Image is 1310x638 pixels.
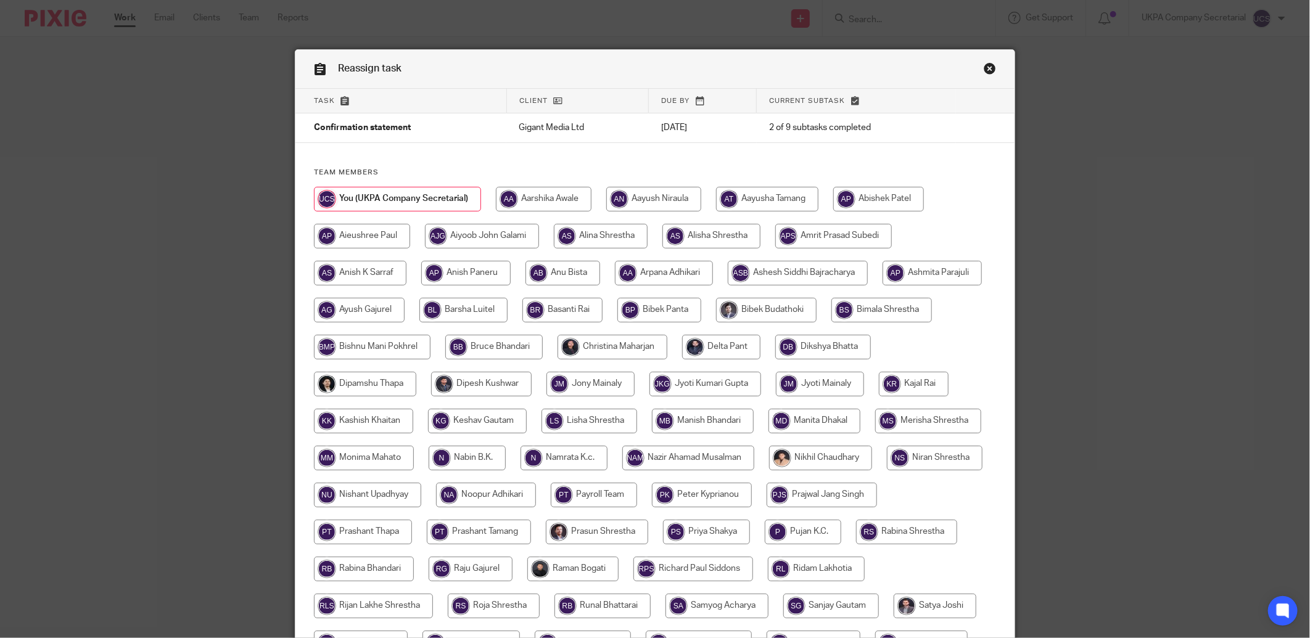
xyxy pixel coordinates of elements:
a: Close this dialog window [984,62,996,79]
span: Due by [661,97,690,104]
span: Current subtask [769,97,845,104]
span: Reassign task [338,63,402,73]
p: Gigant Media Ltd [519,121,636,134]
h4: Team members [314,168,996,178]
span: Task [314,97,335,104]
p: [DATE] [661,121,744,134]
td: 2 of 9 subtasks completed [757,113,957,143]
span: Client [519,97,548,104]
span: Confirmation statement [314,124,411,133]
